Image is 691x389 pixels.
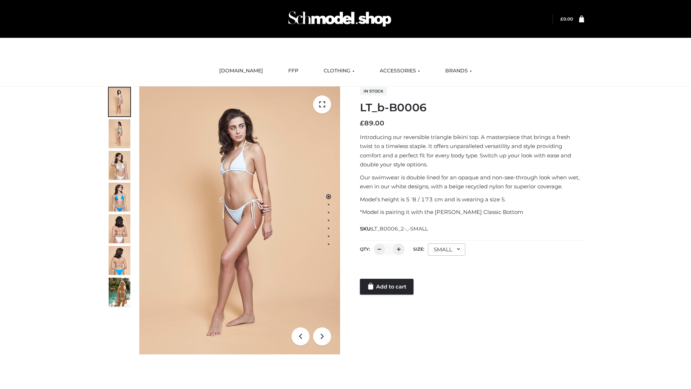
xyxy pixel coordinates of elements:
[283,63,304,79] a: FFP
[360,119,384,127] bdi: 89.00
[109,246,130,275] img: ArielClassicBikiniTop_CloudNine_AzureSky_OW114ECO_8-scaled.jpg
[560,16,573,22] a: £0.00
[440,63,477,79] a: BRANDS
[318,63,360,79] a: CLOTHING
[360,119,364,127] span: £
[360,87,387,95] span: In stock
[360,279,414,295] a: Add to cart
[109,119,130,148] img: ArielClassicBikiniTop_CloudNine_AzureSky_OW114ECO_2-scaled.jpg
[360,246,370,252] label: QTY:
[413,246,424,252] label: Size:
[360,195,584,204] p: Model’s height is 5 ‘8 / 173 cm and is wearing a size S.
[360,224,429,233] span: SKU:
[109,278,130,307] img: Arieltop_CloudNine_AzureSky2.jpg
[139,86,340,354] img: ArielClassicBikiniTop_CloudNine_AzureSky_OW114ECO_1
[360,101,584,114] h1: LT_b-B0006
[286,5,394,33] img: Schmodel Admin 964
[109,214,130,243] img: ArielClassicBikiniTop_CloudNine_AzureSky_OW114ECO_7-scaled.jpg
[360,207,584,217] p: *Model is pairing it with the [PERSON_NAME] Classic Bottom
[109,151,130,180] img: ArielClassicBikiniTop_CloudNine_AzureSky_OW114ECO_3-scaled.jpg
[360,133,584,169] p: Introducing our reversible triangle bikini top. A masterpiece that brings a fresh twist to a time...
[214,63,268,79] a: [DOMAIN_NAME]
[428,243,465,256] div: SMALL
[372,225,428,232] span: LT_B0006_2-_-SMALL
[560,16,573,22] bdi: 0.00
[109,88,130,116] img: ArielClassicBikiniTop_CloudNine_AzureSky_OW114ECO_1-scaled.jpg
[109,183,130,211] img: ArielClassicBikiniTop_CloudNine_AzureSky_OW114ECO_4-scaled.jpg
[560,16,563,22] span: £
[374,63,425,79] a: ACCESSORIES
[360,173,584,191] p: Our swimwear is double lined for an opaque and non-see-through look when wet, even in our white d...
